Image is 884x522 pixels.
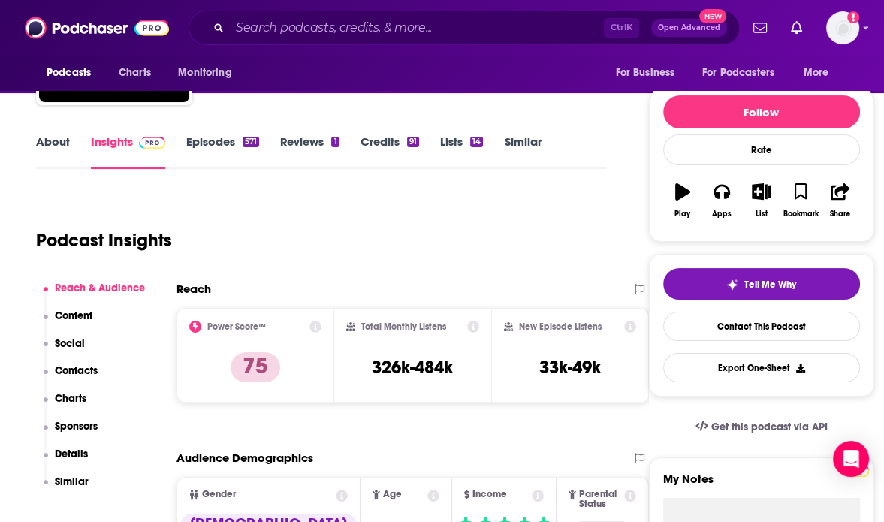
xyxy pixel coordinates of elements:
[663,472,860,498] label: My Notes
[579,490,621,509] span: Parental Status
[178,62,231,83] span: Monitoring
[830,210,850,219] div: Share
[44,420,98,448] button: Sponsors
[472,490,507,499] span: Income
[44,337,86,365] button: Social
[605,59,693,87] button: open menu
[361,321,446,332] h2: Total Monthly Listens
[230,16,604,40] input: Search podcasts, credits, & more...
[604,18,639,38] span: Ctrl K
[699,9,726,23] span: New
[91,134,165,169] a: InsightsPodchaser Pro
[781,173,820,228] button: Bookmark
[820,173,859,228] button: Share
[651,19,727,37] button: Open AdvancedNew
[539,356,601,379] h3: 33k-49k
[55,337,85,350] p: Social
[519,321,602,332] h2: New Episode Listens
[504,134,541,169] a: Similar
[383,490,402,499] span: Age
[55,448,88,460] p: Details
[744,279,796,291] span: Tell Me Why
[712,210,732,219] div: Apps
[47,62,91,83] span: Podcasts
[826,11,859,44] img: User Profile
[663,312,860,341] a: Contact This Podcast
[44,364,98,392] button: Contacts
[470,137,483,147] div: 14
[44,282,146,309] button: Reach & Audience
[702,173,741,228] button: Apps
[44,475,89,503] button: Similar
[702,62,774,83] span: For Podcasters
[663,95,860,128] button: Follow
[25,14,169,42] img: Podchaser - Follow, Share and Rate Podcasts
[176,451,313,465] h2: Audience Demographics
[711,421,827,433] span: Get this podcast via API
[747,15,773,41] a: Show notifications dropdown
[756,210,768,219] div: List
[119,62,151,83] span: Charts
[280,134,339,169] a: Reviews1
[833,441,869,477] div: Open Intercom Messenger
[55,282,145,294] p: Reach & Audience
[372,356,453,379] h3: 326k-484k
[36,59,110,87] button: open menu
[207,321,266,332] h2: Power Score™
[663,353,860,382] button: Export One-Sheet
[55,392,86,405] p: Charts
[109,59,160,87] a: Charts
[658,24,720,32] span: Open Advanced
[55,420,98,433] p: Sponsors
[793,59,848,87] button: open menu
[407,137,419,147] div: 91
[741,173,780,228] button: List
[692,59,796,87] button: open menu
[36,134,70,169] a: About
[36,229,172,252] h1: Podcast Insights
[139,137,165,149] img: Podchaser Pro
[783,210,818,219] div: Bookmark
[55,364,98,377] p: Contacts
[663,173,702,228] button: Play
[826,11,859,44] button: Show profile menu
[804,62,829,83] span: More
[663,134,860,165] div: Rate
[243,137,259,147] div: 571
[55,475,89,488] p: Similar
[44,448,89,475] button: Details
[785,15,808,41] a: Show notifications dropdown
[202,490,236,499] span: Gender
[440,134,483,169] a: Lists14
[55,309,92,322] p: Content
[189,11,740,45] div: Search podcasts, credits, & more...
[44,309,93,337] button: Content
[167,59,251,87] button: open menu
[186,134,259,169] a: Episodes571
[615,62,674,83] span: For Business
[176,282,211,296] h2: Reach
[331,137,339,147] div: 1
[231,352,280,382] p: 75
[663,268,860,300] button: tell me why sparkleTell Me Why
[847,11,859,23] svg: Add a profile image
[44,392,87,420] button: Charts
[726,279,738,291] img: tell me why sparkle
[674,210,690,219] div: Play
[826,11,859,44] span: Logged in as Ashley_Beenen
[683,409,840,445] a: Get this podcast via API
[361,134,419,169] a: Credits91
